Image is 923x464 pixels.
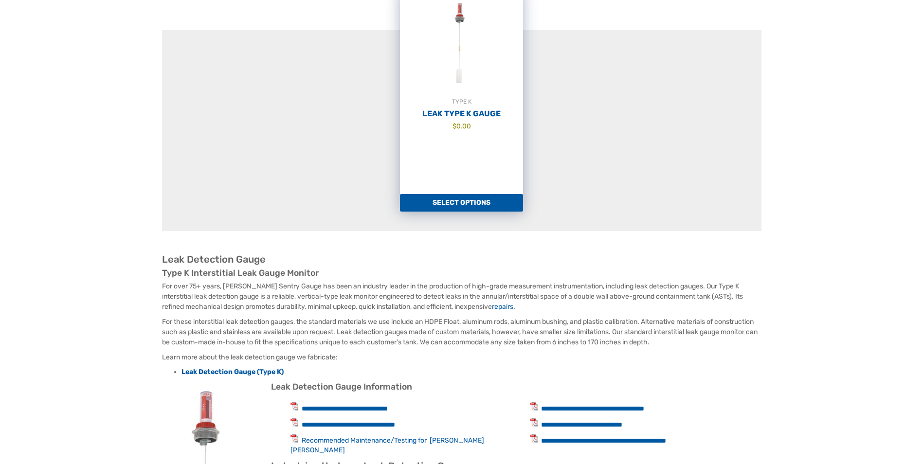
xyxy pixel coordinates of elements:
h3: Leak Detection Gauge Information [162,382,761,393]
div: TYPE K [400,97,523,107]
p: Learn more about the leak detection gauge we fabricate: [162,352,761,362]
p: For these interstitial leak detection gauges, the standard materials we use include an HDPE Float... [162,317,761,347]
h3: Type K Interstitial Leak Gauge Monitor [162,268,761,279]
a: repairs [492,303,513,311]
a: Add to cart: “Leak Type K Gauge” [400,194,523,212]
a: Leak Detection Gauge (Type K) [181,368,284,376]
span: $ [452,122,456,130]
h2: Leak Detection Gauge [162,253,761,266]
h2: Leak Type K Gauge [400,109,523,119]
bdi: 0.00 [452,122,471,130]
a: Recommended Maintenance/Testing for [PERSON_NAME] [PERSON_NAME] [290,436,484,454]
p: For over 75+ years, [PERSON_NAME] Sentry Gauge has been an industry leader in the production of h... [162,281,761,312]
